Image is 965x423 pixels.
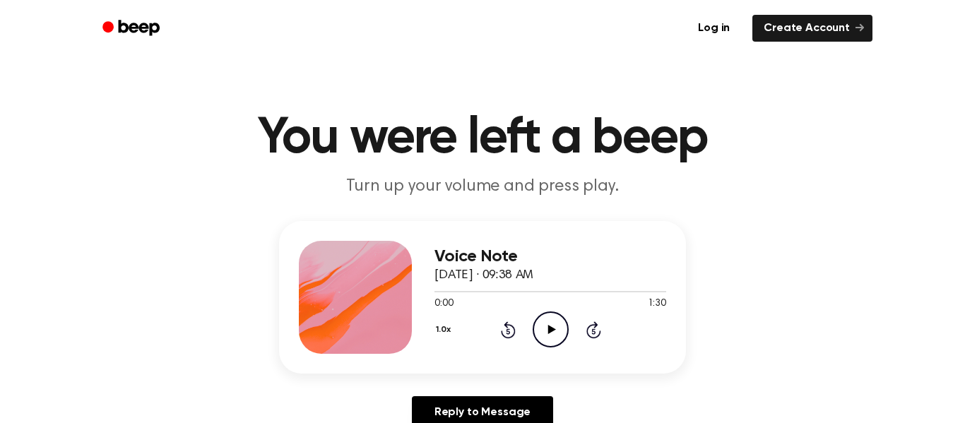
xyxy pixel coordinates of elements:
p: Turn up your volume and press play. [211,175,754,198]
span: 0:00 [434,297,453,311]
a: Log in [684,12,744,44]
span: 1:30 [648,297,666,311]
button: 1.0x [434,318,456,342]
h3: Voice Note [434,247,666,266]
a: Create Account [752,15,872,42]
h1: You were left a beep [121,113,844,164]
a: Beep [93,15,172,42]
span: [DATE] · 09:38 AM [434,269,533,282]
